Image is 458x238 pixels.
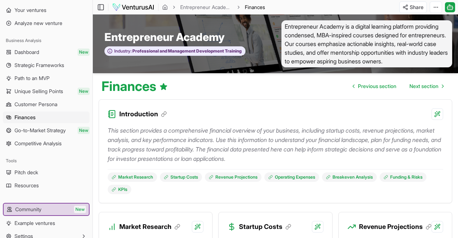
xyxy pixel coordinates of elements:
a: Go to previous page [347,79,402,93]
span: Go-to-Market Strategy [15,127,66,134]
p: This section provides a comprehensive financial overview of your business, including startup cost... [108,126,443,163]
span: New [78,49,90,56]
a: Operating Expenses [264,172,319,182]
span: Finances [245,4,265,10]
h3: Startup Costs [239,222,291,232]
a: KPIs [108,185,131,194]
a: DashboardNew [3,46,90,58]
span: Finances [245,4,265,11]
nav: breadcrumb [162,4,265,11]
span: Industry: [114,48,132,54]
a: Resources [3,180,90,191]
a: Go-to-Market StrategyNew [3,125,90,136]
span: Previous section [358,83,396,90]
a: CommunityNew [4,204,89,215]
span: Your ventures [15,7,46,14]
span: Path to an MVP [15,75,50,82]
span: Analyze new venture [15,20,62,27]
a: Entrepreneur Academy [180,4,232,11]
a: Funding & Risks [380,172,426,182]
a: Strategic Frameworks [3,59,90,71]
span: Example ventures [15,220,55,227]
div: Tools [3,155,90,167]
a: Competitive Analysis [3,138,90,149]
a: Startup Costs [160,172,202,182]
span: Competitive Analysis [15,140,62,147]
span: Resources [15,182,39,189]
span: Customer Persona [15,101,57,108]
a: Customer Persona [3,99,90,110]
span: Finances [15,114,36,121]
div: Business Analysis [3,35,90,46]
span: Community [15,206,41,213]
span: Strategic Frameworks [15,62,64,69]
span: Share [410,4,424,11]
h3: Introduction [119,109,167,119]
a: Analyze new venture [3,17,90,29]
a: Your ventures [3,4,90,16]
span: Pitch deck [15,169,38,176]
a: Pitch deck [3,167,90,178]
span: Dashboard [15,49,39,56]
span: New [74,206,86,213]
span: Next section [409,83,438,90]
a: Unique Selling PointsNew [3,85,90,97]
h3: Revenue Projections [359,222,432,232]
h3: Market Research [119,222,180,232]
span: New [78,88,90,95]
span: Unique Selling Points [15,88,63,95]
a: Example ventures [3,217,90,229]
nav: pagination [347,79,449,93]
span: Entrepreneur Academy [104,30,224,43]
h1: Finances [102,79,168,93]
a: Finances [3,112,90,123]
span: Entrepreneur Academy is a digital learning platform providing condensed, MBA-inspired courses des... [281,20,453,67]
button: Industry:Professional and Management Development Training [104,46,245,56]
span: Professional and Management Development Training [132,48,242,54]
img: logo [112,3,154,12]
a: Go to next page [404,79,449,93]
a: Breakeven Analysis [322,172,377,182]
button: Share [399,1,427,13]
span: New [78,127,90,134]
a: Revenue Projections [205,172,261,182]
a: Path to an MVP [3,72,90,84]
a: Market Research [108,172,157,182]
